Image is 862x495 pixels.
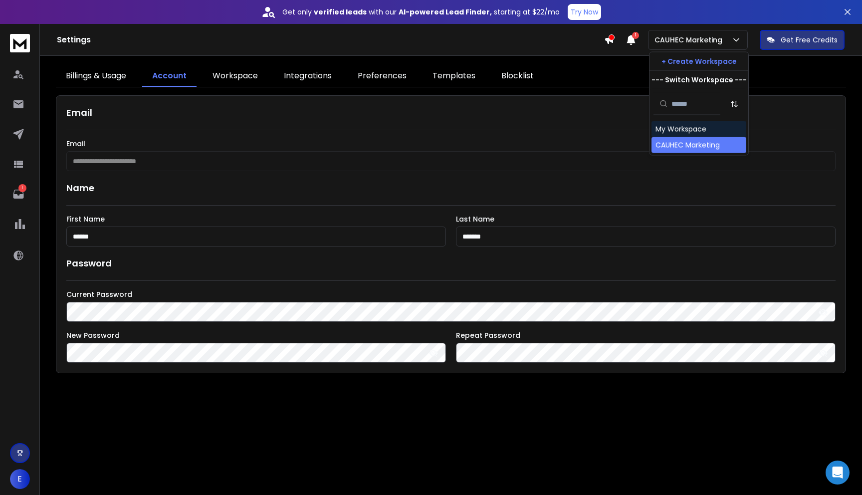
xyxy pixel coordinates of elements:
[66,106,836,120] h1: Email
[760,30,845,50] button: Get Free Credits
[314,7,367,17] strong: verified leads
[274,66,342,87] a: Integrations
[655,124,706,134] div: My Workspace
[649,52,748,70] button: + Create Workspace
[57,34,604,46] h1: Settings
[491,66,544,87] a: Blocklist
[781,35,838,45] p: Get Free Credits
[724,94,744,114] button: Sort by Sort A-Z
[348,66,417,87] a: Preferences
[10,34,30,52] img: logo
[10,469,30,489] button: E
[66,256,112,270] h1: Password
[18,184,26,192] p: 1
[568,4,601,20] button: Try Now
[66,181,836,195] h1: Name
[826,461,850,485] div: Open Intercom Messenger
[654,35,726,45] p: CAUHEC Marketing
[66,332,446,339] label: New Password
[423,66,485,87] a: Templates
[66,140,836,147] label: Email
[571,7,598,17] p: Try Now
[66,291,836,298] label: Current Password
[282,7,560,17] p: Get only with our starting at $22/mo
[651,75,747,85] p: --- Switch Workspace ---
[399,7,492,17] strong: AI-powered Lead Finder,
[142,66,197,87] a: Account
[456,216,836,223] label: Last Name
[56,66,136,87] a: Billings & Usage
[66,216,446,223] label: First Name
[661,56,737,66] p: + Create Workspace
[8,184,28,204] a: 1
[203,66,268,87] a: Workspace
[655,140,720,150] div: CAUHEC Marketing
[456,332,836,339] label: Repeat Password
[632,32,639,39] span: 1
